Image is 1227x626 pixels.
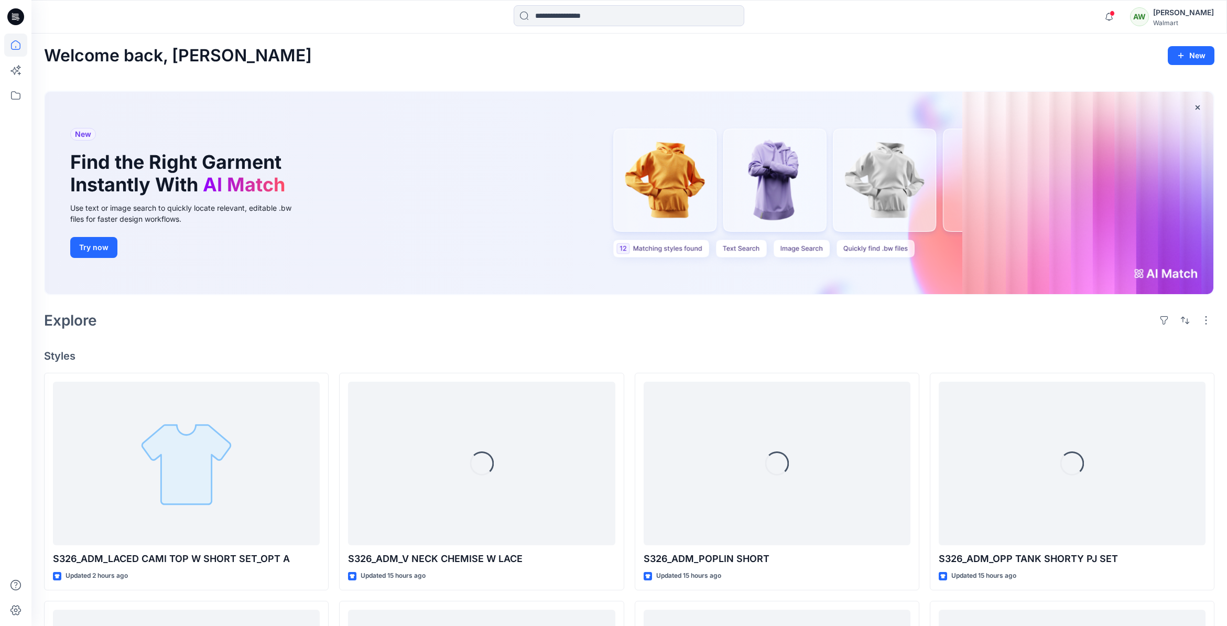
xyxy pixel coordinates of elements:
[361,570,426,581] p: Updated 15 hours ago
[348,552,615,566] p: S326_ADM_V NECK CHEMISE W LACE
[656,570,721,581] p: Updated 15 hours ago
[203,173,285,196] span: AI Match
[75,128,91,141] span: New
[951,570,1016,581] p: Updated 15 hours ago
[66,570,128,581] p: Updated 2 hours ago
[70,202,306,224] div: Use text or image search to quickly locate relevant, editable .bw files for faster design workflows.
[44,312,97,329] h2: Explore
[644,552,910,566] p: S326_ADM_POPLIN SHORT
[70,151,290,196] h1: Find the Right Garment Instantly With
[53,382,320,545] a: S326_ADM_LACED CAMI TOP W SHORT SET_OPT A
[1153,6,1214,19] div: [PERSON_NAME]
[1153,19,1214,27] div: Walmart
[44,350,1214,362] h4: Styles
[53,552,320,566] p: S326_ADM_LACED CAMI TOP W SHORT SET_OPT A
[44,46,312,66] h2: Welcome back, [PERSON_NAME]
[1168,46,1214,65] button: New
[1130,7,1149,26] div: AW
[70,237,117,258] button: Try now
[939,552,1206,566] p: S326_ADM_OPP TANK SHORTY PJ SET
